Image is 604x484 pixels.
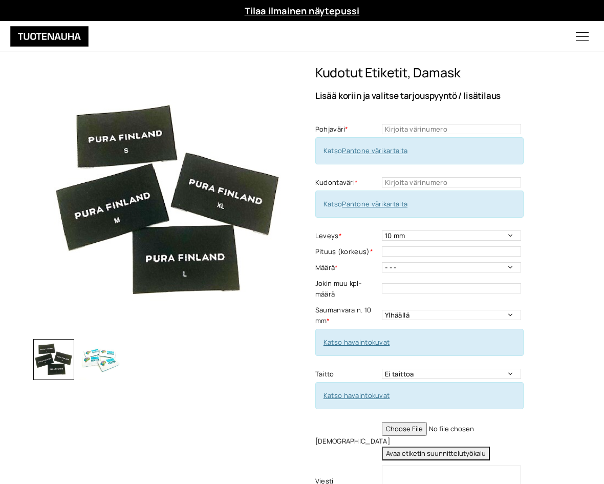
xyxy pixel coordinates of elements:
a: Pantone värikartalta [342,146,407,155]
a: Katso havaintokuvat [323,391,390,400]
span: Katso [323,199,407,208]
input: Kirjoita värinumero [382,124,521,134]
img: Tuotenauha Oy [10,26,89,47]
a: Katso havaintokuvat [323,338,390,347]
label: Pituus (korkeus) [315,246,379,257]
h1: Kudotut etiketit, Damask [315,65,589,81]
img: Kudotut etiketit, Damask 2 [79,339,120,380]
input: Kirjoita värinumero [382,177,521,187]
label: Pohjaväri [315,124,379,135]
label: Leveys [315,230,379,241]
label: [DEMOGRAPHIC_DATA] [315,436,379,447]
label: Kudontaväri [315,177,379,188]
span: Katso [323,146,407,155]
a: Pantone värikartalta [342,199,407,208]
label: Määrä [315,262,379,273]
a: Tilaa ilmainen näytepussi [245,5,360,17]
label: Taitto [315,369,379,380]
button: Menu [560,21,604,52]
p: Lisää koriin ja valitse tarjouspyyntö / lisätilaus [315,91,589,100]
img: Tuotenauha Kudotut etiketit, Damask [33,65,305,336]
label: Saumanvara n. 10 mm [315,305,379,326]
button: Avaa etiketin suunnittelutyökalu [382,447,490,460]
label: Jokin muu kpl-määrä [315,278,379,300]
